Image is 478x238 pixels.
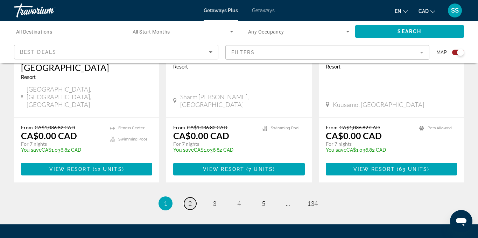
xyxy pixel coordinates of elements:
[35,124,75,130] span: CA$1,036.82 CAD
[446,3,464,18] button: User Menu
[262,200,265,207] span: 5
[173,141,255,147] p: For 7 nights
[244,166,275,172] span: ( )
[451,7,459,14] span: SS
[91,166,124,172] span: ( )
[21,163,152,175] button: View Resort(12 units)
[339,124,380,130] span: CA$1,036.82 CAD
[20,48,212,56] mat-select: Sort by
[307,200,318,207] span: 134
[395,166,429,172] span: ( )
[237,200,241,207] span: 4
[399,166,427,172] span: 63 units
[326,141,412,147] p: For 7 nights
[419,8,429,14] span: CAD
[248,29,284,35] span: Any Occupancy
[225,45,430,60] button: Filter
[21,147,42,153] span: You save
[164,200,167,207] span: 1
[213,200,216,207] span: 3
[252,8,275,13] a: Getaways
[326,124,338,130] span: From
[355,25,464,38] button: Search
[326,163,457,175] button: View Resort(63 units)
[188,200,192,207] span: 2
[326,64,340,70] span: Resort
[21,130,77,141] p: CA$0.00 CAD
[326,130,382,141] p: CA$0.00 CAD
[173,130,229,141] p: CA$0.00 CAD
[133,29,170,35] span: All Start Months
[286,200,290,207] span: ...
[173,147,255,153] p: CA$1,036.82 CAD
[21,124,33,130] span: From
[118,137,147,142] span: Swimming Pool
[14,1,84,20] a: Travorium
[14,196,464,210] nav: Pagination
[398,29,421,34] span: Search
[173,163,304,175] button: View Resort(7 units)
[95,166,122,172] span: 12 units
[353,166,395,172] span: View Resort
[271,126,300,130] span: Swimming Pool
[27,85,152,108] span: [GEOGRAPHIC_DATA], [GEOGRAPHIC_DATA], [GEOGRAPHIC_DATA]
[173,64,188,70] span: Resort
[333,101,424,108] span: Kuusamo, [GEOGRAPHIC_DATA]
[49,166,91,172] span: View Resort
[326,147,412,153] p: CA$1,036.82 CAD
[326,147,346,153] span: You save
[118,126,145,130] span: Fitness Center
[436,48,447,57] span: Map
[248,166,273,172] span: 7 units
[187,124,227,130] span: CA$1,036.82 CAD
[21,141,103,147] p: For 7 nights
[180,93,305,108] span: Sharm [PERSON_NAME], [GEOGRAPHIC_DATA]
[203,166,244,172] span: View Resort
[20,49,56,55] span: Best Deals
[419,6,435,16] button: Change currency
[21,147,103,153] p: CA$1,036.82 CAD
[450,210,472,232] iframe: Button to launch messaging window
[204,8,238,13] a: Getaways Plus
[21,74,36,80] span: Resort
[395,6,408,16] button: Change language
[16,29,52,35] span: All Destinations
[173,147,194,153] span: You save
[173,124,185,130] span: From
[395,8,401,14] span: en
[428,126,452,130] span: Pets Allowed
